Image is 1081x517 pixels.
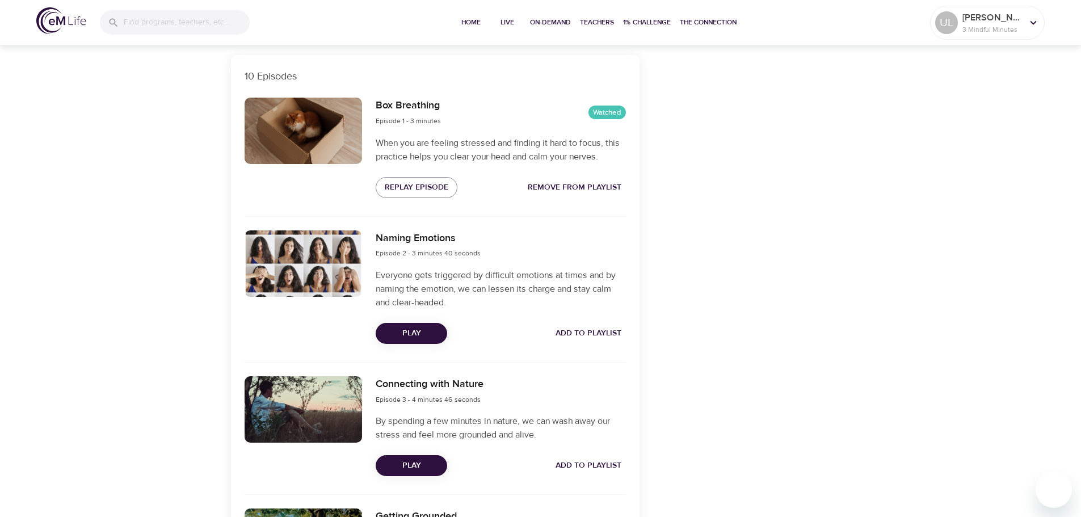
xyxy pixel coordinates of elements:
[556,459,621,473] span: Add to Playlist
[528,180,621,195] span: Remove from Playlist
[124,10,250,35] input: Find programs, teachers, etc...
[1036,472,1072,508] iframe: Button to launch messaging window
[962,24,1023,35] p: 3 Mindful Minutes
[962,11,1023,24] p: [PERSON_NAME]
[376,249,481,258] span: Episode 2 - 3 minutes 40 seconds
[376,177,457,198] button: Replay Episode
[385,459,438,473] span: Play
[36,7,86,34] img: logo
[245,69,626,84] p: 10 Episodes
[376,414,625,442] p: By spending a few minutes in nature, we can wash away our stress and feel more grounded and alive.
[376,98,441,114] h6: Box Breathing
[457,16,485,28] span: Home
[523,177,626,198] button: Remove from Playlist
[376,268,625,309] p: Everyone gets triggered by difficult emotions at times and by naming the emotion, we can lessen i...
[551,323,626,344] button: Add to Playlist
[376,136,625,163] p: When you are feeling stressed and finding it hard to focus, this practice helps you clear your he...
[588,107,626,118] span: Watched
[556,326,621,341] span: Add to Playlist
[376,116,441,125] span: Episode 1 - 3 minutes
[623,16,671,28] span: 1% Challenge
[385,180,448,195] span: Replay Episode
[530,16,571,28] span: On-Demand
[376,230,481,247] h6: Naming Emotions
[376,376,483,393] h6: Connecting with Nature
[494,16,521,28] span: Live
[680,16,737,28] span: The Connection
[580,16,614,28] span: Teachers
[551,455,626,476] button: Add to Playlist
[376,323,447,344] button: Play
[385,326,438,341] span: Play
[376,395,481,404] span: Episode 3 - 4 minutes 46 seconds
[376,455,447,476] button: Play
[935,11,958,34] div: UL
